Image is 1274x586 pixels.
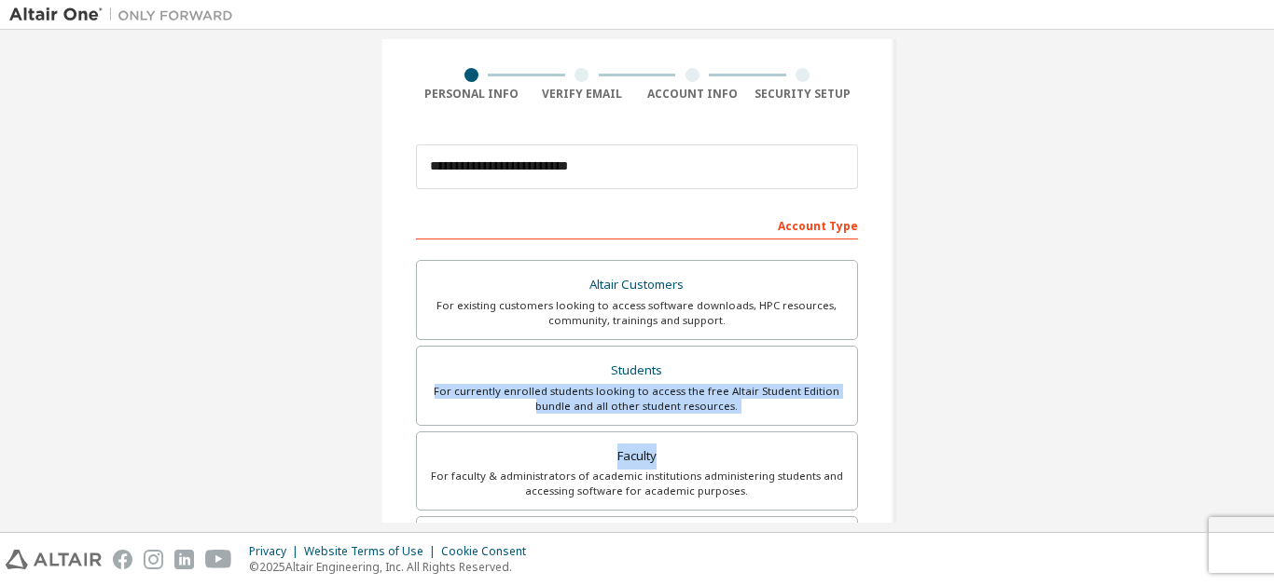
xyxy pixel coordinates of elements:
div: Security Setup [748,87,859,102]
img: linkedin.svg [174,550,194,569]
div: Students [428,358,846,384]
div: Verify Email [527,87,638,102]
div: For currently enrolled students looking to access the free Altair Student Edition bundle and all ... [428,384,846,414]
div: Website Terms of Use [304,544,441,559]
div: Personal Info [416,87,527,102]
img: altair_logo.svg [6,550,102,569]
div: Privacy [249,544,304,559]
div: Account Info [637,87,748,102]
img: facebook.svg [113,550,132,569]
img: youtube.svg [205,550,232,569]
p: © 2025 Altair Engineering, Inc. All Rights Reserved. [249,559,537,575]
div: For existing customers looking to access software downloads, HPC resources, community, trainings ... [428,298,846,328]
div: For faculty & administrators of academic institutions administering students and accessing softwa... [428,469,846,498]
div: Altair Customers [428,272,846,298]
div: Account Type [416,210,858,239]
div: Faculty [428,443,846,470]
img: Altair One [9,6,242,24]
div: Cookie Consent [441,544,537,559]
img: instagram.svg [144,550,163,569]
